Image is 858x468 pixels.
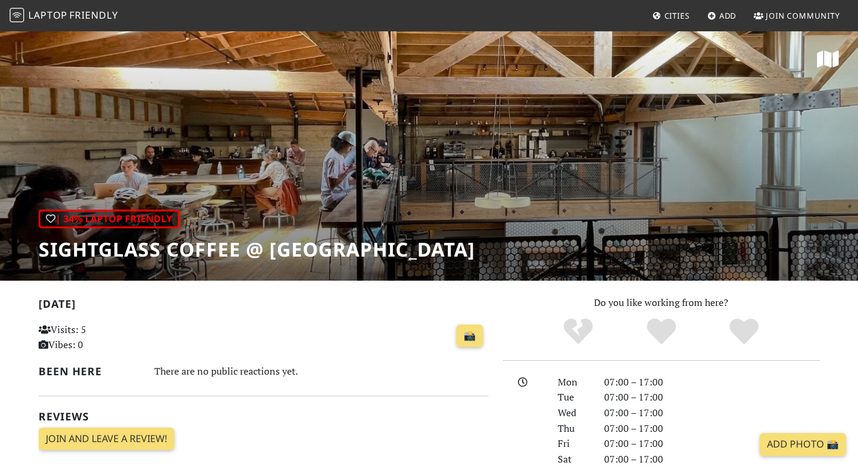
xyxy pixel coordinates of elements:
div: There are no public reactions yet. [154,363,488,380]
div: 07:00 – 17:00 [597,405,827,421]
h2: Reviews [39,410,488,423]
a: Join Community [749,5,845,27]
a: Cities [648,5,695,27]
div: Sat [550,452,596,467]
span: Laptop [28,8,68,22]
span: Join Community [766,10,840,21]
p: Do you like working from here? [503,295,820,311]
div: Tue [550,390,596,405]
div: 07:00 – 17:00 [597,421,827,437]
h2: [DATE] [39,298,488,315]
div: Fri [550,436,596,452]
p: Visits: 5 Vibes: 0 [39,322,179,353]
span: Add [719,10,737,21]
div: Definitely! [702,317,786,347]
span: Friendly [69,8,118,22]
img: LaptopFriendly [10,8,24,22]
div: 07:00 – 17:00 [597,452,827,467]
a: Add Photo 📸 [760,433,846,456]
h1: Sightglass Coffee @ [GEOGRAPHIC_DATA] [39,238,475,261]
a: 📸 [456,325,483,348]
div: 07:00 – 17:00 [597,436,827,452]
div: No [537,317,620,347]
span: Cities [664,10,690,21]
div: Yes [620,317,703,347]
div: Wed [550,405,596,421]
a: Add [702,5,742,27]
a: LaptopFriendly LaptopFriendly [10,5,118,27]
div: Mon [550,375,596,390]
a: Join and leave a review! [39,428,174,451]
div: | 34% Laptop Friendly [39,210,180,229]
h2: Been here [39,365,140,378]
div: Thu [550,421,596,437]
div: 07:00 – 17:00 [597,375,827,390]
div: 07:00 – 17:00 [597,390,827,405]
